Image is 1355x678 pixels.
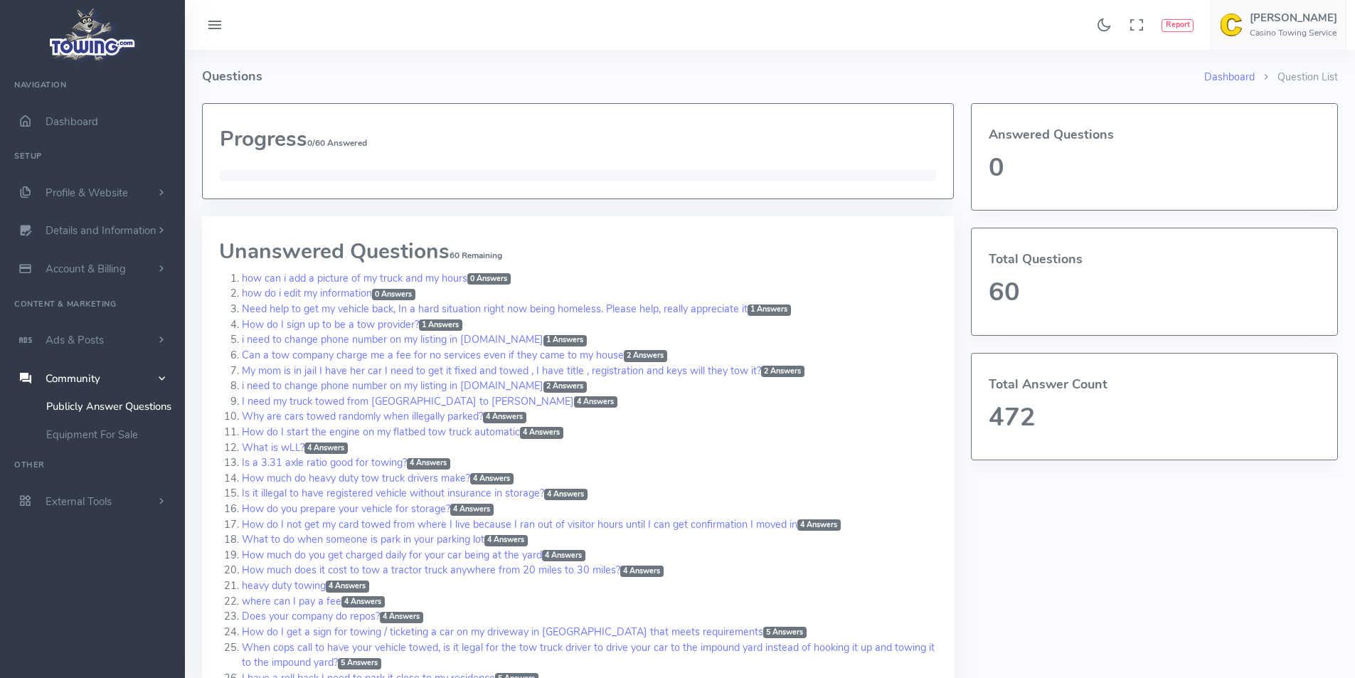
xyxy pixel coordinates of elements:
a: How do you prepare your vehicle for storage?4 Answers [242,502,494,516]
a: how do i edit my information0 Answers [242,286,415,300]
a: how can i add a picture of my truck and my hours0 Answers [242,271,511,285]
a: Can a tow company charge me a fee for no services even if they came to my house2 Answers [242,348,667,362]
span: 0 Answers [467,273,511,285]
span: Details and Information [46,224,156,238]
h4: Answered Questions [989,128,1320,142]
span: 4 Answers [542,550,585,561]
a: What is wLL?4 Answers [242,440,348,455]
h5: [PERSON_NAME] [1250,12,1337,23]
a: Need help to get my vehicle back, In a hard situation right now being homeless. Please help, real... [242,302,791,316]
a: How much do heavy duty tow truck drivers make?4 Answers [242,471,514,485]
a: How much does it cost to tow a tractor truck anywhere from 20 miles to 30 miles?4 Answers [242,563,664,577]
a: When cops call to have your vehicle towed, is it legal for the tow truck driver to drive your car... [242,640,935,670]
a: How much do you get charged daily for your car being at the yard4 Answers [242,548,585,562]
span: 4 Answers [574,396,617,408]
a: My mom is in jail I have her car I need to get it fixed and towed , I have title , registration a... [242,364,804,378]
a: I need my truck towed from [GEOGRAPHIC_DATA] to [PERSON_NAME]4 Answers [242,394,617,408]
span: 4 Answers [484,535,528,546]
span: 5 Answers [338,658,381,669]
span: 4 Answers [341,596,385,608]
span: 4 Answers [407,458,450,470]
span: Account & Billing [46,262,126,276]
span: 4 Answers [450,504,494,515]
a: How do I sign up to be a tow provider?1 Answers [242,317,462,332]
a: How do I get a sign for towing / ticketing a car on my driveway in [GEOGRAPHIC_DATA] that meets r... [242,625,807,639]
span: Community [46,371,100,386]
span: 1 Answers [748,304,791,316]
span: 4 Answers [620,566,664,577]
a: Is it illegal to have registered vehicle without insurance in storage?4 Answers [242,486,588,500]
h4: Questions [202,50,1204,103]
small: 0/60 Answered [307,137,367,149]
span: Dashboard [46,115,98,129]
span: 4 Answers [326,581,369,592]
span: 4 Answers [380,612,423,623]
h1: 0 [989,154,1320,182]
span: 60 Remaining [450,250,502,261]
h6: Casino Towing Service [1250,28,1337,38]
span: External Tools [46,494,112,509]
span: 4 Answers [304,443,348,454]
span: 2 Answers [624,350,667,361]
h4: Total Answer Count [989,378,1320,392]
span: 4 Answers [520,427,563,438]
span: Ads & Posts [46,333,104,347]
h2: Unanswered Questions [219,240,937,264]
li: Question List [1255,70,1338,85]
span: 4 Answers [797,519,841,531]
span: 1 Answers [543,335,587,346]
a: i need to change phone number on my listing in [DOMAIN_NAME]1 Answers [242,332,587,346]
a: Is a 3.31 axle ratio good for towing?4 Answers [242,455,450,470]
img: user-image [1220,14,1243,36]
a: How do I start the engine on my flatbed tow truck automatic4 Answers [242,425,563,439]
a: Does your company do repos?4 Answers [242,609,423,623]
a: Why are cars towed randomly when illegally parked?4 Answers [242,409,526,423]
span: 2 Answers [761,366,804,377]
a: How do I not get my card towed from where I live because I ran out of visitor hours until I can g... [242,517,841,531]
span: 4 Answers [483,412,526,423]
span: 1 Answers [419,319,462,331]
span: 2 Answers [543,381,587,393]
h2: Progress [220,128,936,152]
a: heavy duty towing4 Answers [242,578,369,593]
img: logo [45,4,141,65]
a: Dashboard [1204,70,1255,84]
span: Profile & Website [46,186,128,200]
h1: 472 [989,403,1320,432]
a: i need to change phone number on my listing in [DOMAIN_NAME]2 Answers [242,378,587,393]
h1: 60 [989,278,1320,307]
span: 4 Answers [470,473,514,484]
span: 4 Answers [544,489,588,500]
a: Publicly Answer Questions [36,392,185,420]
h4: Total Questions [989,253,1320,267]
button: Report [1162,19,1194,32]
span: 5 Answers [763,627,807,638]
a: Equipment For Sale [36,420,185,449]
a: where can I pay a fee4 Answers [242,594,385,608]
a: What to do when someone is park in your parking lot4 Answers [242,532,528,546]
span: 0 Answers [372,289,415,300]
